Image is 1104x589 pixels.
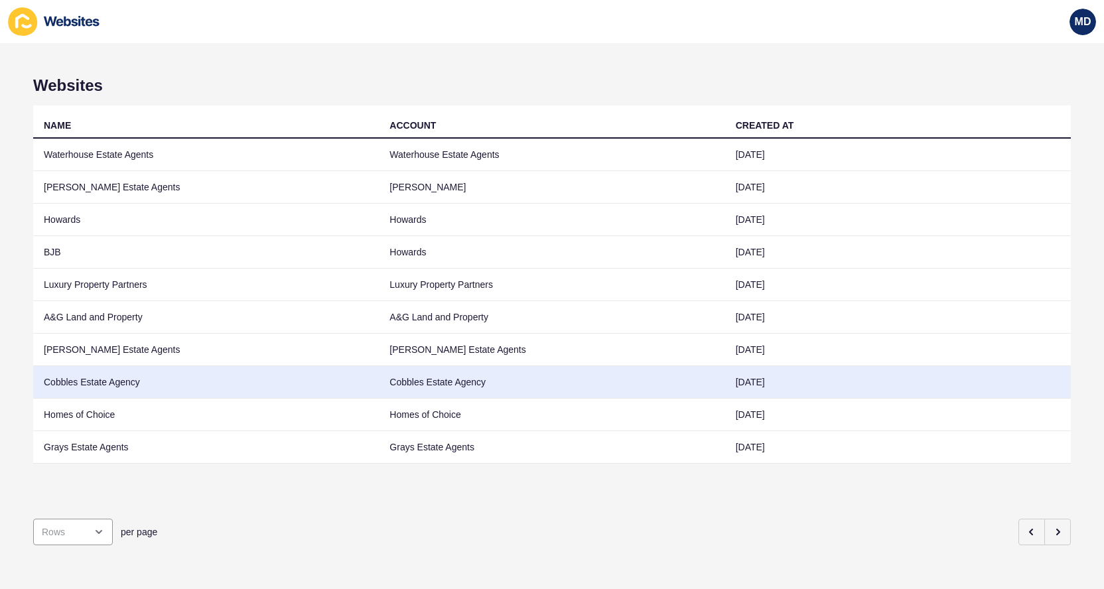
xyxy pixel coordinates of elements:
div: NAME [44,119,71,132]
td: Cobbles Estate Agency [33,366,379,399]
td: Waterhouse Estate Agents [379,139,724,171]
td: [DATE] [725,431,1071,464]
td: [DATE] [725,269,1071,301]
div: ACCOUNT [389,119,436,132]
td: [PERSON_NAME] [379,171,724,204]
td: [DATE] [725,366,1071,399]
span: MD [1075,15,1091,29]
span: per page [121,525,157,539]
td: [DATE] [725,236,1071,269]
td: Grays Estate Agents [379,431,724,464]
td: Homes of Choice [379,399,724,431]
td: A&G Land and Property [379,301,724,334]
td: [PERSON_NAME] Estate Agents [379,334,724,366]
td: Homes of Choice [33,399,379,431]
td: [DATE] [725,334,1071,366]
td: Grays Estate Agents [33,431,379,464]
td: Cobbles Estate Agency [379,366,724,399]
td: [DATE] [725,171,1071,204]
div: open menu [33,519,113,545]
td: Luxury Property Partners [33,269,379,301]
td: [PERSON_NAME] Estate Agents [33,171,379,204]
td: [DATE] [725,139,1071,171]
td: [DATE] [725,301,1071,334]
td: Waterhouse Estate Agents [33,139,379,171]
div: CREATED AT [736,119,794,132]
td: Luxury Property Partners [379,269,724,301]
td: Howards [379,204,724,236]
td: Howards [379,236,724,269]
td: [DATE] [725,399,1071,431]
td: [DATE] [725,204,1071,236]
td: A&G Land and Property [33,301,379,334]
td: Howards [33,204,379,236]
td: BJB [33,236,379,269]
td: [PERSON_NAME] Estate Agents [33,334,379,366]
h1: Websites [33,76,1071,95]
